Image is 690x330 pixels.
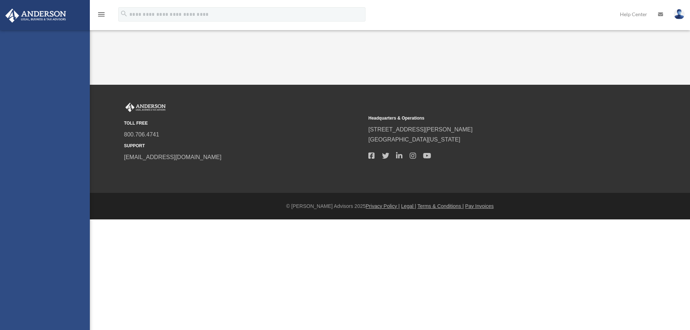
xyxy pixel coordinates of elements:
small: SUPPORT [124,142,363,150]
a: Terms & Conditions | [418,203,464,209]
small: Headquarters & Operations [368,115,608,122]
i: search [120,10,128,18]
a: Legal | [401,203,416,209]
img: Anderson Advisors Platinum Portal [3,9,68,23]
small: TOLL FREE [124,120,363,127]
a: [GEOGRAPHIC_DATA][US_STATE] [368,136,460,143]
img: Anderson Advisors Platinum Portal [124,103,167,112]
img: User Pic [674,9,685,19]
div: © [PERSON_NAME] Advisors 2025 [90,202,690,211]
a: 800.706.4741 [124,131,159,138]
a: [EMAIL_ADDRESS][DOMAIN_NAME] [124,154,221,160]
a: Pay Invoices [465,203,493,209]
a: Privacy Policy | [366,203,400,209]
i: menu [97,10,106,19]
a: [STREET_ADDRESS][PERSON_NAME] [368,126,473,133]
a: menu [97,13,106,19]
